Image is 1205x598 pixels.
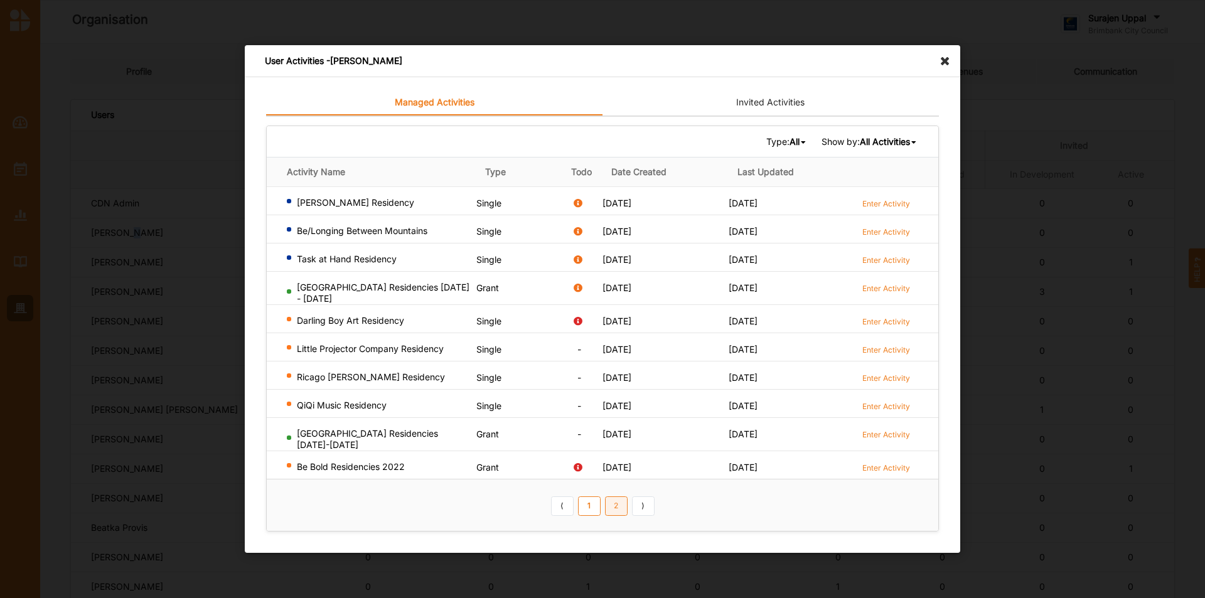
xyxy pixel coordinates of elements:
[287,371,471,383] div: Ricago [PERSON_NAME] Residency
[862,373,910,383] label: Enter Activity
[287,197,471,208] div: [PERSON_NAME] Residency
[862,461,910,473] a: Enter Activity
[266,90,602,115] a: Managed Activities
[860,136,910,147] b: All Activities
[577,372,581,383] span: -
[602,372,631,383] span: [DATE]
[729,226,758,237] span: [DATE]
[862,462,910,473] label: Enter Activity
[729,282,758,293] span: [DATE]
[862,343,910,355] a: Enter Activity
[862,283,910,294] label: Enter Activity
[287,428,471,451] div: [GEOGRAPHIC_DATA] Residencies [DATE]-[DATE]
[476,226,501,237] span: Single
[605,496,628,516] a: 2
[729,254,758,265] span: [DATE]
[729,462,758,473] span: [DATE]
[602,316,631,326] span: [DATE]
[862,428,910,440] a: Enter Activity
[862,255,910,265] label: Enter Activity
[602,157,729,186] th: Date Created
[766,136,808,147] span: Type:
[476,400,501,411] span: Single
[577,344,581,355] span: -
[862,225,910,237] a: Enter Activity
[729,344,758,355] span: [DATE]
[602,198,631,208] span: [DATE]
[862,198,910,209] label: Enter Activity
[287,461,471,473] div: Be Bold Residencies 2022
[287,282,471,304] div: [GEOGRAPHIC_DATA] Residencies [DATE] - [DATE]
[578,496,601,516] a: 1
[245,45,960,77] div: User Activities - [PERSON_NAME]
[602,344,631,355] span: [DATE]
[577,429,581,439] span: -
[862,227,910,237] label: Enter Activity
[549,494,656,516] div: Pagination Navigation
[602,254,631,265] span: [DATE]
[287,254,471,265] div: Task at Hand Residency
[476,198,501,208] span: Single
[287,343,471,355] div: Little Projector Company Residency
[729,157,855,186] th: Last Updated
[476,344,501,355] span: Single
[862,371,910,383] a: Enter Activity
[602,282,631,293] span: [DATE]
[790,136,800,147] b: All
[287,400,471,411] div: QiQi Music Residency
[602,429,631,439] span: [DATE]
[476,316,501,326] span: Single
[729,316,758,326] span: [DATE]
[602,90,939,115] a: Invited Activities
[862,282,910,294] a: Enter Activity
[602,226,631,237] span: [DATE]
[862,197,910,209] a: Enter Activity
[602,400,631,411] span: [DATE]
[862,400,910,412] a: Enter Activity
[729,429,758,439] span: [DATE]
[602,462,631,473] span: [DATE]
[560,157,602,186] th: Todo
[577,400,581,411] span: -
[632,496,655,516] a: Next item
[476,254,501,265] span: Single
[862,254,910,265] a: Enter Activity
[267,157,476,186] th: Activity Name
[287,225,471,237] div: Be/Longing Between Mountains
[476,282,499,293] span: Grant
[551,496,574,516] a: Previous item
[729,372,758,383] span: [DATE]
[822,136,918,147] span: Show by:
[862,315,910,327] a: Enter Activity
[729,198,758,208] span: [DATE]
[729,400,758,411] span: [DATE]
[862,316,910,327] label: Enter Activity
[287,315,471,326] div: Darling Boy Art Residency
[862,429,910,440] label: Enter Activity
[862,344,910,355] label: Enter Activity
[476,372,501,383] span: Single
[476,157,560,186] th: Type
[476,462,499,473] span: Grant
[476,429,499,439] span: Grant
[862,401,910,412] label: Enter Activity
